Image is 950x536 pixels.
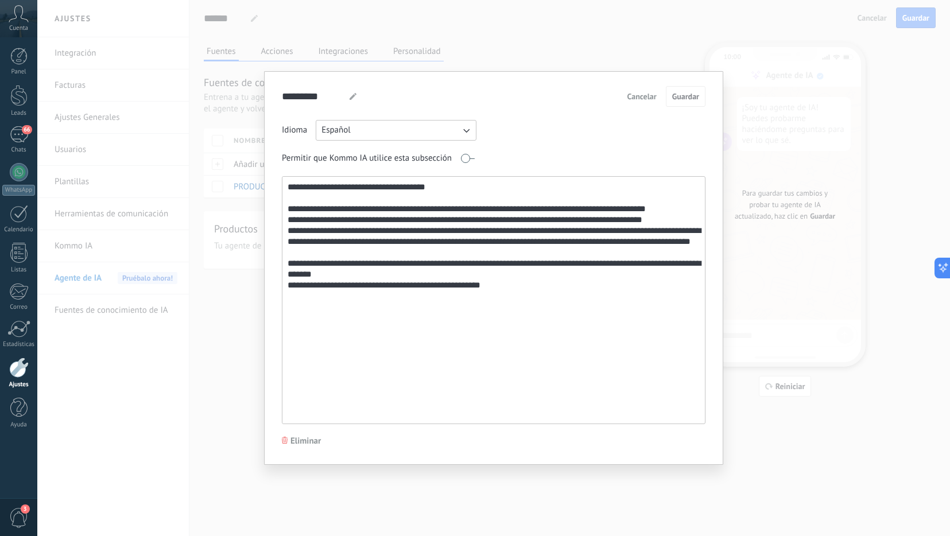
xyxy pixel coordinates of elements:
span: Cancelar [627,92,657,100]
span: 66 [22,125,32,134]
button: Cancelar [622,88,662,105]
span: Español [321,125,351,136]
div: Calendario [2,226,36,234]
div: Chats [2,146,36,154]
div: Leads [2,110,36,117]
span: Guardar [672,92,699,100]
span: Cuenta [9,25,28,32]
span: Idioma [282,125,307,136]
button: Guardar [666,86,705,107]
div: Correo [2,304,36,311]
button: Español [316,120,476,141]
span: 3 [21,504,30,514]
div: Ayuda [2,421,36,429]
div: Listas [2,266,36,274]
div: Estadísticas [2,341,36,348]
div: Panel [2,68,36,76]
div: WhatsApp [2,185,35,196]
span: Permitir que Kommo IA utilice esta subsección [282,153,452,164]
span: Eliminar [290,436,321,447]
div: Ajustes [2,381,36,389]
